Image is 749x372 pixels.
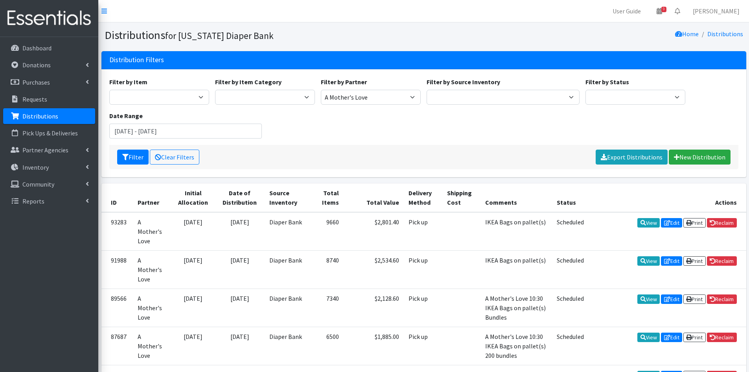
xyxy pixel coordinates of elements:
[133,250,171,289] td: A Mother's Love
[650,3,668,19] a: 9
[307,183,343,212] th: Total Items
[171,289,215,327] td: [DATE]
[3,159,95,175] a: Inventory
[480,212,552,251] td: IKEA Bags on pallet(s)
[22,146,68,154] p: Partner Agencies
[480,183,552,212] th: Comments
[669,150,731,165] a: New Distribution
[307,250,343,289] td: 8740
[427,77,500,87] label: Filter by Source Inventory
[683,218,706,228] a: Print
[661,7,666,12] span: 9
[707,333,737,342] a: Reclaim
[404,250,442,289] td: Pick up
[707,294,737,304] a: Reclaim
[3,40,95,56] a: Dashboard
[265,327,307,365] td: Diaper Bank
[109,124,262,139] input: January 1, 2011 - December 31, 2011
[101,183,133,212] th: ID
[150,150,199,165] a: Clear Filters
[3,108,95,124] a: Distributions
[675,30,699,38] a: Home
[585,77,629,87] label: Filter by Status
[3,57,95,73] a: Donations
[686,3,746,19] a: [PERSON_NAME]
[637,256,660,266] a: View
[109,56,164,64] h3: Distribution Filters
[265,212,307,251] td: Diaper Bank
[171,212,215,251] td: [DATE]
[171,183,215,212] th: Initial Allocation
[101,289,133,327] td: 89566
[3,74,95,90] a: Purchases
[22,197,44,205] p: Reports
[344,289,404,327] td: $2,128.60
[321,77,367,87] label: Filter by Partner
[22,112,58,120] p: Distributions
[3,193,95,209] a: Reports
[344,212,404,251] td: $2,801.40
[265,250,307,289] td: Diaper Bank
[344,250,404,289] td: $2,534.60
[404,289,442,327] td: Pick up
[22,78,50,86] p: Purchases
[404,212,442,251] td: Pick up
[404,327,442,365] td: Pick up
[661,218,682,228] a: Edit
[480,327,552,365] td: A Mother's Love 10:30 IKEA Bags on pallet(s) 200 bundles
[117,150,149,165] button: Filter
[344,327,404,365] td: $1,885.00
[265,289,307,327] td: Diaper Bank
[637,333,660,342] a: View
[22,163,49,171] p: Inventory
[442,183,480,212] th: Shipping Cost
[101,212,133,251] td: 93283
[3,125,95,141] a: Pick Ups & Deliveries
[661,333,682,342] a: Edit
[109,77,147,87] label: Filter by Item
[3,5,95,31] img: HumanEssentials
[22,129,78,137] p: Pick Ups & Deliveries
[215,250,265,289] td: [DATE]
[215,212,265,251] td: [DATE]
[307,289,343,327] td: 7340
[133,183,171,212] th: Partner
[22,95,47,103] p: Requests
[683,256,706,266] a: Print
[707,218,737,228] a: Reclaim
[307,327,343,365] td: 6500
[3,176,95,192] a: Community
[637,294,660,304] a: View
[133,289,171,327] td: A Mother's Love
[661,294,682,304] a: Edit
[480,289,552,327] td: A Mother's Love 10:30 IKEA Bags on pallet(s) Bundles
[480,250,552,289] td: IKEA Bags on pallet(s)
[215,289,265,327] td: [DATE]
[101,250,133,289] td: 91988
[683,294,706,304] a: Print
[22,44,52,52] p: Dashboard
[552,327,589,365] td: Scheduled
[215,77,282,87] label: Filter by Item Category
[22,61,51,69] p: Donations
[637,218,660,228] a: View
[171,250,215,289] td: [DATE]
[105,28,421,42] h1: Distributions
[552,183,589,212] th: Status
[552,212,589,251] td: Scheduled
[109,111,143,120] label: Date Range
[596,150,668,165] a: Export Distributions
[215,327,265,365] td: [DATE]
[133,327,171,365] td: A Mother's Love
[3,142,95,158] a: Partner Agencies
[22,180,54,188] p: Community
[606,3,647,19] a: User Guide
[552,289,589,327] td: Scheduled
[589,183,746,212] th: Actions
[171,327,215,365] td: [DATE]
[552,250,589,289] td: Scheduled
[707,256,737,266] a: Reclaim
[344,183,404,212] th: Total Value
[707,30,743,38] a: Distributions
[165,30,274,41] small: for [US_STATE] Diaper Bank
